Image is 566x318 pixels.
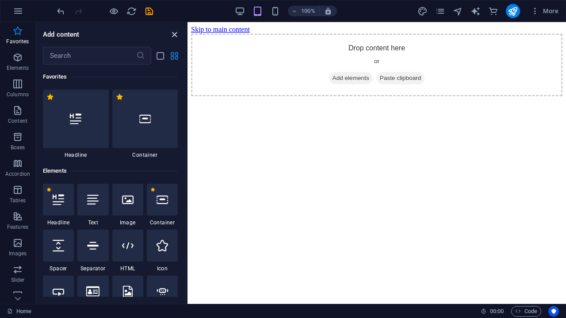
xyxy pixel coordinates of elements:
span: Code [515,306,537,317]
div: Image [112,184,143,226]
i: Reload page [126,6,137,16]
button: Code [511,306,541,317]
p: Elements [7,64,29,72]
button: list-view [155,50,165,61]
h6: Session time [481,306,504,317]
p: Columns [7,91,29,98]
button: undo [55,6,66,16]
div: Icon [147,230,178,272]
button: commerce [488,6,499,16]
button: More [527,4,562,18]
i: On resize automatically adjust zoom level to fit chosen device. [324,7,332,15]
p: Tables [10,197,26,204]
div: Container [147,184,178,226]
span: Remove from favorites [46,187,51,192]
button: grid-view [169,50,180,61]
span: Remove from favorites [116,93,123,101]
p: Favorites [6,38,29,45]
a: Skip to main content [4,4,62,11]
i: Save (Ctrl+S) [144,6,154,16]
span: Container [147,219,178,226]
i: Publish [508,6,518,16]
h6: 100% [301,6,315,16]
span: Image [112,219,143,226]
input: Search [43,47,136,64]
span: Text [77,219,108,226]
span: Headline [43,219,74,226]
h6: Add content [43,29,80,40]
p: Features [7,223,28,231]
span: More [531,7,558,15]
div: Text [77,184,108,226]
span: Paste clipboard [189,50,237,62]
i: Design (Ctrl+Alt+Y) [417,6,428,16]
p: Accordion [5,170,30,178]
span: Remove from favorites [46,93,54,101]
span: : [496,308,497,314]
span: Separator [77,265,108,272]
div: Headline [43,184,74,226]
button: reload [126,6,137,16]
span: Container [112,151,178,159]
button: design [417,6,428,16]
i: Navigator [453,6,463,16]
i: Undo: Edit (S)CSS (Ctrl+Z) [56,6,66,16]
div: HTML [112,230,143,272]
p: Content [8,117,27,125]
span: Add elements [141,50,185,62]
span: 00 00 [490,306,504,317]
button: publish [506,4,520,18]
span: Icon [147,265,178,272]
div: Separator [77,230,108,272]
div: Container [112,90,178,159]
span: Spacer [43,265,74,272]
h6: Favorites [43,72,178,82]
span: HTML [112,265,143,272]
div: Spacer [43,230,74,272]
i: Pages (Ctrl+Alt+S) [435,6,445,16]
button: save [144,6,154,16]
div: Headline [43,90,109,159]
button: navigator [453,6,463,16]
p: Boxes [11,144,25,151]
span: Remove from favorites [150,187,155,192]
p: Slider [11,276,25,284]
div: Drop content here [4,11,375,74]
a: Click to cancel selection. Double-click to open Pages [7,306,31,317]
h6: Elements [43,166,178,176]
p: Images [9,250,27,257]
button: pages [435,6,446,16]
button: close panel [169,29,180,40]
button: Usercentrics [548,306,559,317]
button: 100% [288,6,319,16]
span: Headline [43,151,109,159]
button: text_generator [470,6,481,16]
